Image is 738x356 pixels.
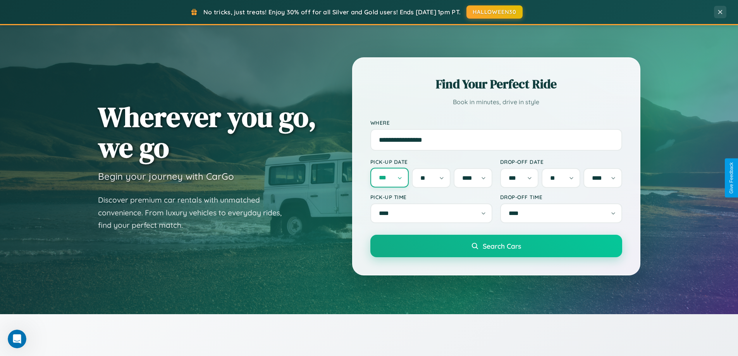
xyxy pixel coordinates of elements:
label: Pick-up Time [370,194,492,200]
span: No tricks, just treats! Enjoy 30% off for all Silver and Gold users! Ends [DATE] 1pm PT. [203,8,461,16]
h2: Find Your Perfect Ride [370,76,622,93]
label: Drop-off Time [500,194,622,200]
h1: Wherever you go, we go [98,101,317,163]
button: Search Cars [370,235,622,257]
p: Discover premium car rentals with unmatched convenience. From luxury vehicles to everyday rides, ... [98,194,292,232]
p: Book in minutes, drive in style [370,96,622,108]
button: HALLOWEEN30 [466,5,523,19]
h3: Begin your journey with CarGo [98,170,234,182]
label: Where [370,119,622,126]
span: Search Cars [483,242,521,250]
label: Pick-up Date [370,158,492,165]
div: Give Feedback [729,162,734,194]
iframe: Intercom live chat [8,330,26,348]
label: Drop-off Date [500,158,622,165]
